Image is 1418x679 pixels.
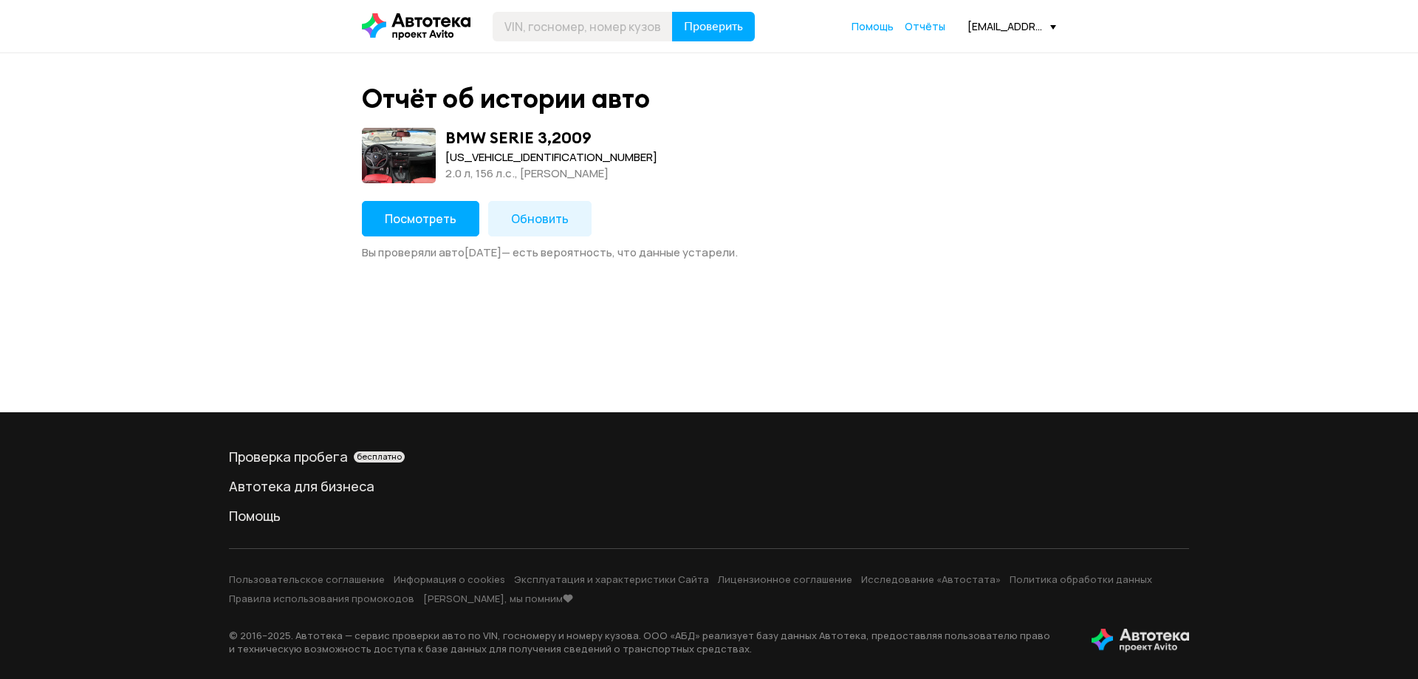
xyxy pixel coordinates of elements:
[514,573,709,586] a: Эксплуатация и характеристики Сайта
[229,629,1068,655] p: © 2016– 2025 . Автотека — сервис проверки авто по VIN, госномеру и номеру кузова. ООО «АБД» реали...
[362,83,650,115] div: Отчёт об истории авто
[362,245,1056,260] div: Вы проверяли авто [DATE] — есть вероятность, что данные устарели.
[394,573,505,586] a: Информация о cookies
[229,448,1189,465] a: Проверка пробегабесплатно
[718,573,852,586] a: Лицензионное соглашение
[488,201,592,236] button: Обновить
[229,592,414,605] a: Правила использования промокодов
[493,12,673,41] input: VIN, госномер, номер кузова
[905,19,945,34] a: Отчёты
[852,19,894,33] span: Помощь
[445,149,657,166] div: [US_VEHICLE_IDENTIFICATION_NUMBER]
[445,128,592,147] div: BMW SERIE 3 , 2009
[423,592,573,605] a: [PERSON_NAME], мы помним
[385,211,456,227] span: Посмотреть
[861,573,1001,586] a: Исследование «Автостата»
[1010,573,1152,586] a: Политика обработки данных
[229,573,385,586] a: Пользовательское соглашение
[905,19,945,33] span: Отчёты
[229,477,1189,495] a: Автотека для бизнеса
[672,12,755,41] button: Проверить
[1092,629,1189,652] img: tWS6KzJlK1XUpy65r7uaHVIs4JI6Dha8Nraz9T2hA03BhoCc4MtbvZCxBLwJIh+mQSIAkLBJpqMoKVdP8sONaFJLCz6I0+pu7...
[362,201,479,236] button: Посмотреть
[229,448,1189,465] div: Проверка пробега
[684,21,743,33] span: Проверить
[445,166,657,182] div: 2.0 л, 156 л.c., [PERSON_NAME]
[852,19,894,34] a: Помощь
[229,507,1189,525] a: Помощь
[357,451,402,462] span: бесплатно
[511,211,569,227] span: Обновить
[967,19,1056,33] div: [EMAIL_ADDRESS][DOMAIN_NAME]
